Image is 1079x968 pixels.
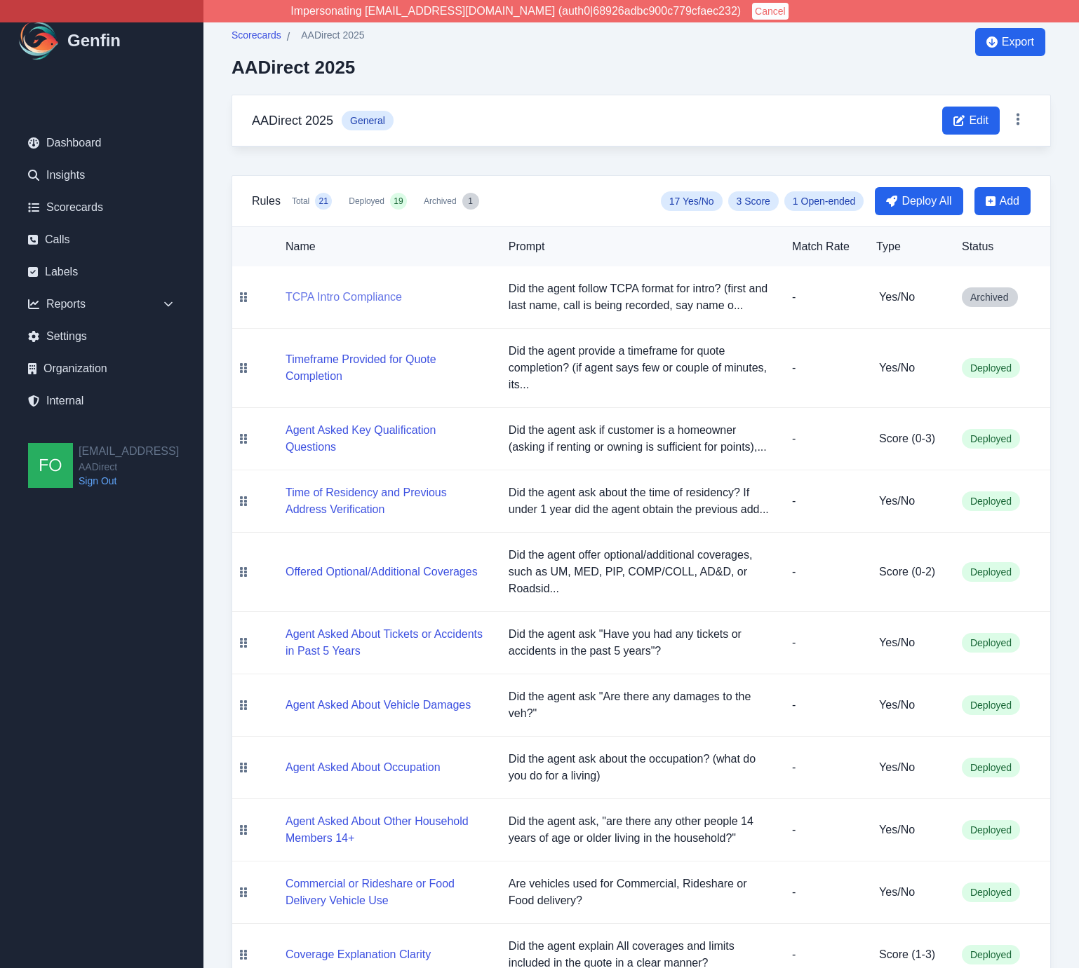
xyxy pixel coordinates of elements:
span: General [342,111,394,130]
a: Dashboard [17,129,187,157]
button: Agent Asked About Occupation [286,759,441,776]
h2: AADirect 2025 [232,57,365,78]
a: Organization [17,355,187,383]
h5: Yes/No [879,822,939,838]
p: - [792,946,854,963]
span: 21 [319,196,328,207]
span: Deployed [349,196,384,207]
a: Agent Asked About Other Household Members 14+ [286,832,486,844]
a: Calls [17,226,187,254]
a: Agent Asked About Occupation [286,761,441,773]
a: Scorecards [17,193,187,221]
h1: Genfin [67,29,121,52]
p: Did the agent provide a timeframe for quote completion? (if agent says few or couple of minutes, ... [509,343,770,393]
p: - [792,564,854,580]
a: Agent Asked About Tickets or Accidents in Past 5 Years [286,645,486,657]
p: Are vehicles used for Commercial, Rideshare or Food delivery? [509,875,770,909]
span: 1 [468,196,473,207]
span: Edit [969,112,988,129]
button: Edit [942,107,1000,135]
button: Commercial or Rideshare or Food Delivery Vehicle Use [286,875,486,909]
span: Deployed [962,945,1020,964]
button: Timeframe Provided for Quote Completion [286,351,486,385]
span: Archived [424,196,457,207]
span: Deployed [962,491,1020,511]
h5: Yes/No [879,697,939,714]
button: Agent Asked About Vehicle Damages [286,697,471,714]
span: AADirect [79,460,179,474]
p: Did the agent ask, "are there any other people 14 years of age or older living in the household?" [509,813,770,847]
span: Deployed [962,820,1020,840]
a: Offered Optional/Additional Coverages [286,566,478,578]
p: - [792,430,854,447]
span: / [287,29,290,46]
div: Reports [17,290,187,318]
p: Did the agent follow TCPA format for intro? (first and last name, call is being recorded, say nam... [509,280,770,314]
h3: Rules [252,193,281,210]
h5: Yes/No [879,289,939,306]
button: Time of Residency and Previous Address Verification [286,484,486,518]
button: Cancel [752,3,789,20]
p: - [792,289,854,306]
p: Did the agent ask "Have you had any tickets or accidents in the past 5 years"? [509,626,770,660]
a: Settings [17,322,187,350]
a: Labels [17,258,187,286]
p: Did the agent ask about the occupation? (what do you do for a living) [509,751,770,784]
h5: Score [879,564,939,580]
span: Scorecards [232,28,281,42]
a: Agent Asked About Vehicle Damages [286,699,471,711]
button: Agent Asked About Other Household Members 14+ [286,813,486,847]
a: Scorecards [232,28,281,46]
span: Deployed [962,633,1020,653]
p: - [792,822,854,838]
span: Deployed [962,562,1020,582]
h5: Yes/No [879,360,939,376]
h2: [EMAIL_ADDRESS] [79,443,179,460]
a: Insights [17,161,187,189]
span: ( 1 - 3 ) [909,948,935,960]
span: Deployed [962,358,1020,378]
a: Sign Out [79,474,179,488]
p: - [792,493,854,510]
p: Did the agent ask "Are there any damages to the veh?" [509,688,770,722]
span: Archived [962,287,1018,307]
span: ( 0 - 3 ) [909,432,935,444]
a: Timeframe Provided for Quote Completion [286,370,486,382]
button: TCPA Intro Compliance [286,289,402,306]
button: Deploy All [875,187,963,215]
img: Logo [17,18,62,63]
span: Total [292,196,309,207]
button: Agent Asked About Tickets or Accidents in Past 5 Years [286,626,486,660]
span: Deployed [962,695,1020,715]
h3: AADirect 2025 [252,111,333,130]
th: Type [865,227,951,266]
span: Deployed [962,429,1020,449]
button: Export [975,28,1045,56]
h5: Score [879,946,939,963]
h5: Yes/No [879,884,939,901]
a: Commercial or Rideshare or Food Delivery Vehicle Use [286,894,486,906]
span: Add [1000,193,1019,210]
span: Deployed [962,882,1020,902]
span: Deployed [962,758,1020,777]
img: founders@genfin.ai [28,443,73,488]
span: Deploy All [902,193,951,210]
th: Match Rate [781,227,865,266]
th: Prompt [497,227,781,266]
p: Did the agent ask about the time of residency? If under 1 year did the agent obtain the previous ... [509,484,770,518]
th: Name [255,227,497,266]
h5: Yes/No [879,634,939,651]
h5: Score [879,430,939,447]
a: Internal [17,387,187,415]
a: Time of Residency and Previous Address Verification [286,503,486,515]
span: 17 Yes/No [661,191,723,211]
span: 1 Open-ended [784,191,864,211]
button: Offered Optional/Additional Coverages [286,564,478,580]
a: Coverage Explanation Clarity [286,948,431,960]
p: Did the agent ask if customer is a homeowner (asking if renting or owning is sufficient for point... [509,422,770,456]
p: - [792,697,854,714]
span: AADirect 2025 [301,28,364,42]
span: 3 Score [728,191,779,211]
button: Add [974,187,1031,215]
